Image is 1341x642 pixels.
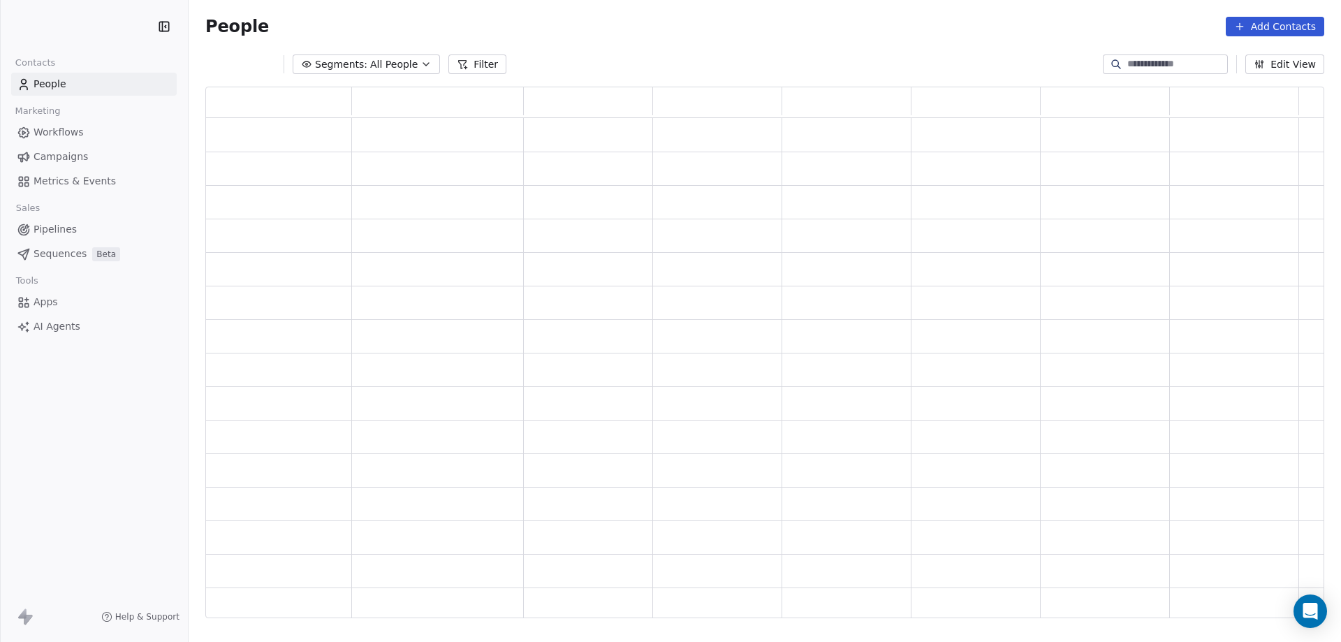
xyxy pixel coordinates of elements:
[34,319,80,334] span: AI Agents
[34,295,58,309] span: Apps
[34,77,66,92] span: People
[10,270,44,291] span: Tools
[34,125,84,140] span: Workflows
[11,315,177,338] a: AI Agents
[1294,594,1327,628] div: Open Intercom Messenger
[11,145,177,168] a: Campaigns
[1245,54,1324,74] button: Edit View
[205,16,269,37] span: People
[101,611,179,622] a: Help & Support
[11,291,177,314] a: Apps
[315,57,367,72] span: Segments:
[11,242,177,265] a: SequencesBeta
[9,101,66,122] span: Marketing
[1226,17,1324,36] button: Add Contacts
[92,247,120,261] span: Beta
[10,198,46,219] span: Sales
[9,52,61,73] span: Contacts
[11,218,177,241] a: Pipelines
[11,121,177,144] a: Workflows
[34,174,116,189] span: Metrics & Events
[34,222,77,237] span: Pipelines
[11,73,177,96] a: People
[115,611,179,622] span: Help & Support
[370,57,418,72] span: All People
[11,170,177,193] a: Metrics & Events
[448,54,506,74] button: Filter
[34,149,88,164] span: Campaigns
[34,247,87,261] span: Sequences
